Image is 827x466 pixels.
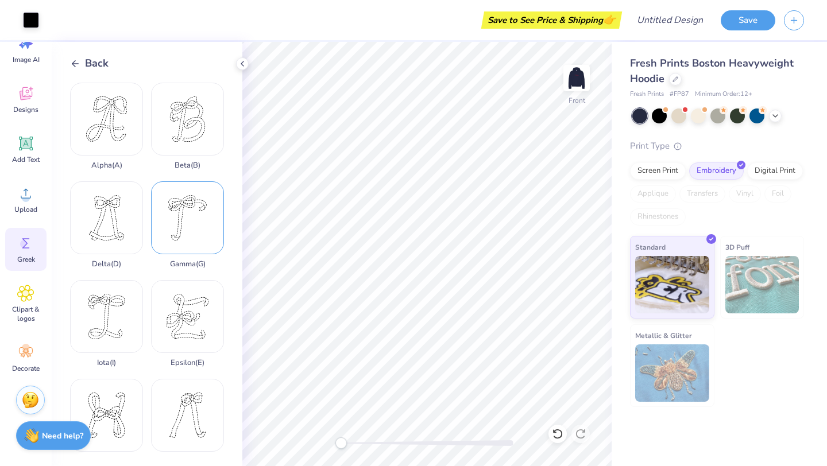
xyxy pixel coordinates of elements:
div: Foil [764,185,791,203]
span: Designs [13,105,38,114]
span: 3D Puff [725,241,749,253]
span: Upload [14,205,37,214]
button: Save [721,10,775,30]
div: Accessibility label [335,437,347,449]
span: Back [85,56,109,71]
span: Clipart & logos [7,305,45,323]
div: Gamma ( G ) [170,260,206,269]
span: Standard [635,241,666,253]
span: Fresh Prints Boston Heavyweight Hoodie [630,56,794,86]
span: # FP87 [670,90,689,99]
div: Epsilon ( E ) [171,359,204,367]
span: 👉 [603,13,616,26]
span: Fresh Prints [630,90,664,99]
div: Digital Print [747,162,803,180]
strong: Need help? [42,430,83,441]
span: Minimum Order: 12 + [695,90,752,99]
div: Vinyl [729,185,761,203]
img: Metallic & Glitter [635,344,709,402]
div: Delta ( D ) [92,260,121,269]
div: Front [569,95,585,106]
span: Image AI [13,55,40,64]
img: 3D Puff [725,256,799,313]
div: Transfers [679,185,725,203]
input: Untitled Design [628,9,712,32]
div: Applique [630,185,676,203]
img: Standard [635,256,709,313]
div: Alpha ( A ) [91,161,122,170]
div: Embroidery [689,162,744,180]
div: Rhinestones [630,208,686,226]
span: Metallic & Glitter [635,329,692,341]
span: Decorate [12,364,40,373]
div: Iota ( I ) [97,359,116,367]
img: Front [565,67,588,90]
div: Print Type [630,139,804,153]
div: Beta ( B ) [175,161,200,170]
span: Add Text [12,155,40,164]
span: Greek [17,255,35,264]
div: Screen Print [630,162,686,180]
div: Save to See Price & Shipping [484,11,619,29]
